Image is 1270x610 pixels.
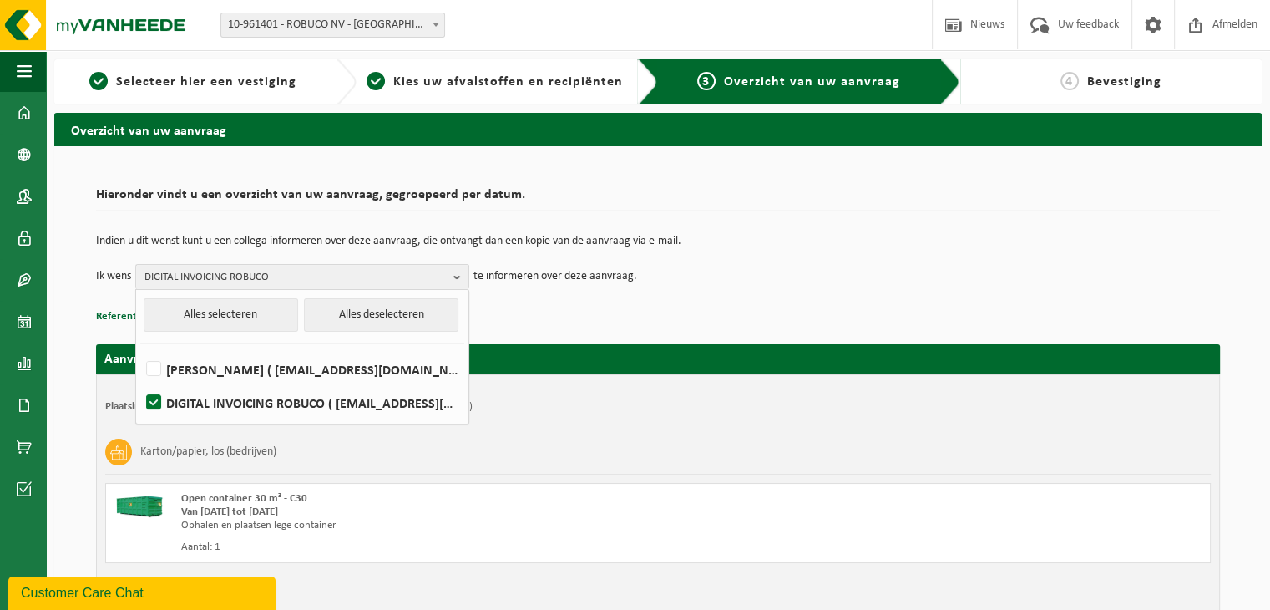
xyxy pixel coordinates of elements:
span: Kies uw afvalstoffen en recipiënten [393,75,623,89]
a: 1Selecteer hier een vestiging [63,72,323,92]
h2: Overzicht van uw aanvraag [54,113,1262,145]
button: Referentie toevoegen (opt.) [96,306,225,328]
span: Bevestiging [1087,75,1161,89]
button: Alles deselecteren [304,298,458,332]
p: Indien u dit wenst kunt u een collega informeren over deze aanvraag, die ontvangt dan een kopie v... [96,236,1220,247]
strong: Van [DATE] tot [DATE] [181,506,278,517]
button: Referentie toevoegen (opt.) [105,572,234,593]
h2: Hieronder vindt u een overzicht van uw aanvraag, gegroepeerd per datum. [96,188,1220,211]
a: 2Kies uw afvalstoffen en recipiënten [365,72,625,92]
p: te informeren over deze aanvraag. [473,264,637,289]
label: DIGITAL INVOICING ROBUCO ( [EMAIL_ADDRESS][DOMAIN_NAME] ) [143,390,460,415]
span: Overzicht van uw aanvraag [724,75,900,89]
div: Ophalen en plaatsen lege container [181,519,725,532]
p: Ik wens [96,264,131,289]
iframe: chat widget [8,573,279,610]
span: 10-961401 - ROBUCO NV - BUGGENHOUT [220,13,445,38]
img: HK-XC-30-GN-00.png [114,492,164,517]
label: [PERSON_NAME] ( [EMAIL_ADDRESS][DOMAIN_NAME] ) [143,357,460,382]
button: Alles selecteren [144,298,298,332]
span: DIGITAL INVOICING ROBUCO [144,265,447,290]
strong: Plaatsingsadres: [105,401,178,412]
span: Selecteer hier een vestiging [116,75,296,89]
button: DIGITAL INVOICING ROBUCO [135,264,469,289]
h3: Karton/papier, los (bedrijven) [140,439,276,465]
span: 2 [367,72,385,90]
span: 1 [89,72,108,90]
span: Open container 30 m³ - C30 [181,493,307,504]
span: 4 [1060,72,1079,90]
div: Aantal: 1 [181,541,725,554]
span: 10-961401 - ROBUCO NV - BUGGENHOUT [221,13,444,37]
strong: Aanvraag voor [DATE] [104,353,230,366]
span: 3 [697,72,716,90]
